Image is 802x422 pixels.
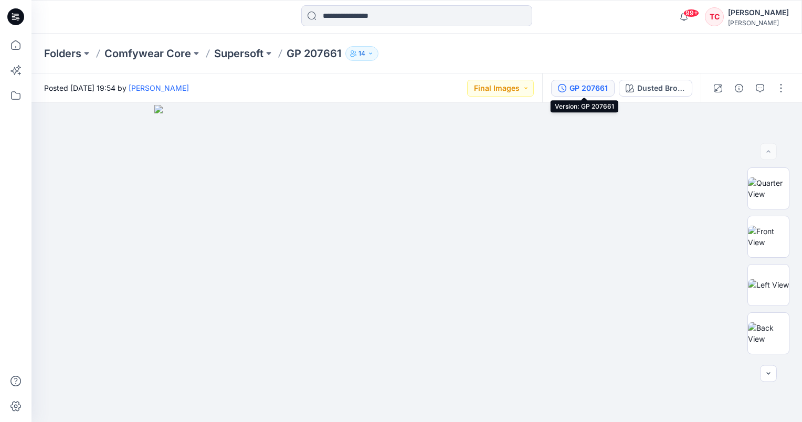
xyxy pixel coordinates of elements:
[358,48,365,59] p: 14
[728,6,789,19] div: [PERSON_NAME]
[569,82,608,94] div: GP 207661
[214,46,263,61] a: Supersoft
[748,322,789,344] img: Back View
[154,105,679,422] img: eyJhbGciOiJIUzI1NiIsImtpZCI6IjAiLCJzbHQiOiJzZXMiLCJ0eXAiOiJKV1QifQ.eyJkYXRhIjp7InR5cGUiOiJzdG9yYW...
[345,46,378,61] button: 14
[551,80,615,97] button: GP 207661
[637,82,685,94] div: Dusted Bronze
[748,177,789,199] img: Quarter View
[748,279,789,290] img: Left View
[619,80,692,97] button: Dusted Bronze
[705,7,724,26] div: TC
[728,19,789,27] div: [PERSON_NAME]
[748,226,789,248] img: Front View
[287,46,341,61] p: GP 207661
[104,46,191,61] a: Comfywear Core
[683,9,699,17] span: 99+
[44,82,189,93] span: Posted [DATE] 19:54 by
[129,83,189,92] a: [PERSON_NAME]
[731,80,747,97] button: Details
[44,46,81,61] a: Folders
